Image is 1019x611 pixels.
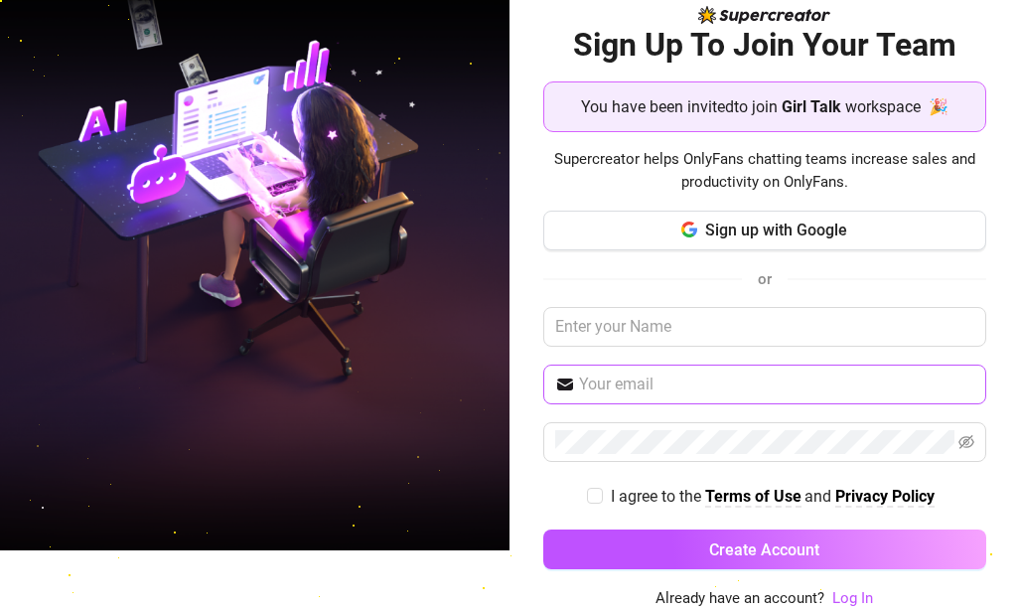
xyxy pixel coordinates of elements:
[705,221,847,239] span: Sign up with Google
[709,540,819,559] span: Create Account
[698,6,830,24] img: logo-BBDzfeDw.svg
[581,94,778,119] span: You have been invited to join
[705,487,801,506] strong: Terms of Use
[543,211,986,250] button: Sign up with Google
[835,487,935,508] a: Privacy Policy
[655,587,824,611] span: Already have an account?
[611,487,705,506] span: I agree to the
[958,434,974,450] span: eye-invisible
[543,530,986,569] button: Create Account
[782,97,841,116] strong: Girl Talk
[835,487,935,506] strong: Privacy Policy
[845,94,948,119] span: workspace 🎉
[543,25,986,66] h2: Sign Up To Join Your Team
[543,148,986,195] span: Supercreator helps OnlyFans chatting teams increase sales and productivity on OnlyFans.
[705,487,801,508] a: Terms of Use
[804,487,835,506] span: and
[832,587,873,611] a: Log In
[832,589,873,607] a: Log In
[543,307,986,347] input: Enter your Name
[579,373,974,396] input: Your email
[758,270,772,288] span: or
